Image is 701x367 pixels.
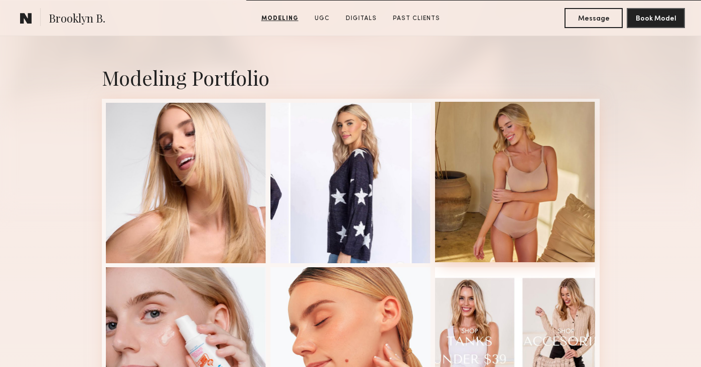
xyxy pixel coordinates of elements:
span: Brooklyn B. [49,11,105,28]
a: Past Clients [389,14,444,23]
div: Modeling Portfolio [102,64,600,91]
a: Digitals [342,14,381,23]
a: Book Model [627,14,685,22]
button: Message [565,8,623,28]
a: Modeling [257,14,303,23]
a: UGC [311,14,334,23]
button: Book Model [627,8,685,28]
